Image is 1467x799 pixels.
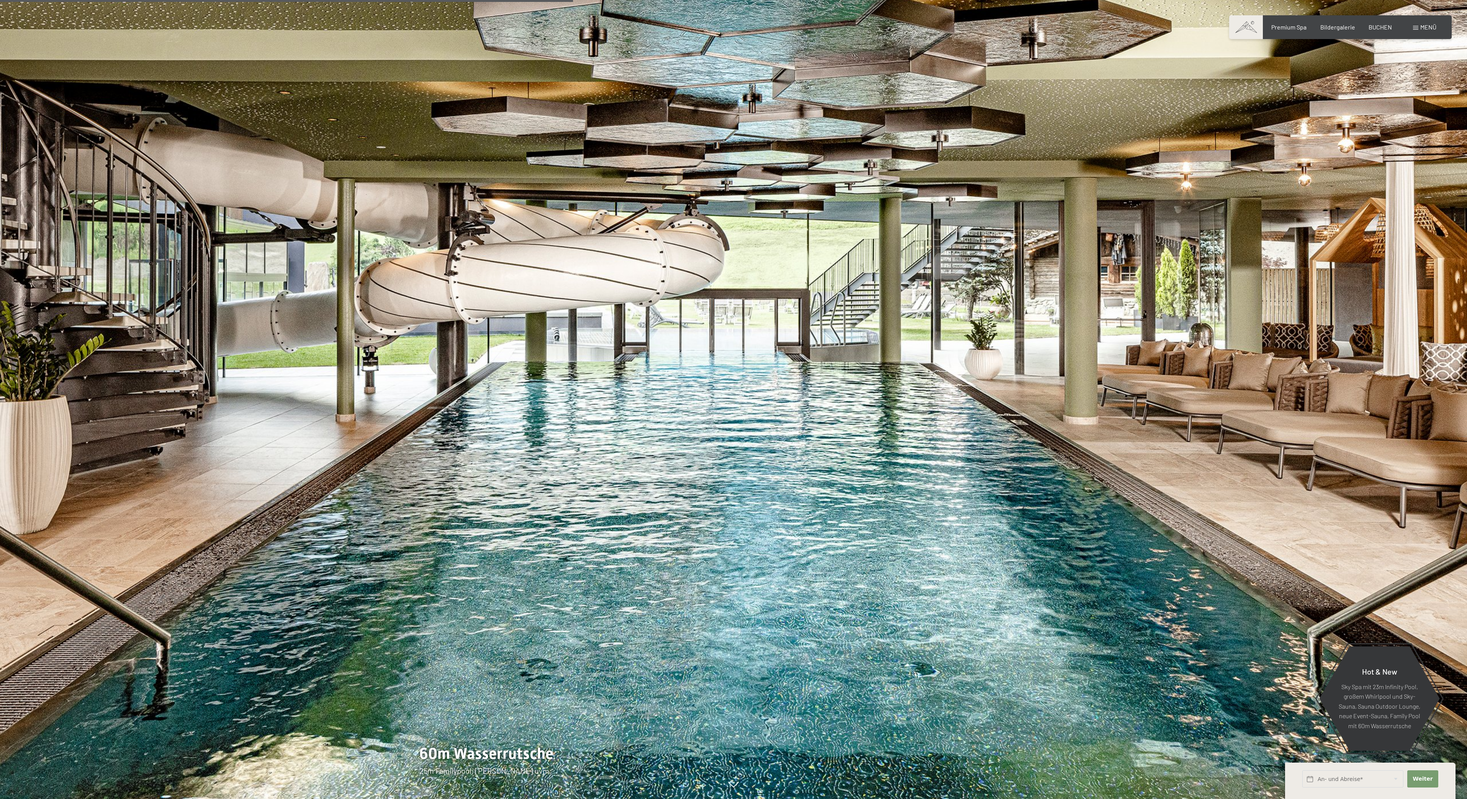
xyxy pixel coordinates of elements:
[1285,761,1318,767] span: Schnellanfrage
[1320,23,1355,31] a: Bildergalerie
[1338,681,1421,730] p: Sky Spa mit 23m Infinity Pool, großem Whirlpool und Sky-Sauna, Sauna Outdoor Lounge, neue Event-S...
[1362,667,1397,676] span: Hot & New
[1369,23,1392,31] a: BUCHEN
[1319,646,1440,751] a: Hot & New Sky Spa mit 23m Infinity Pool, großem Whirlpool und Sky-Sauna, Sauna Outdoor Lounge, ne...
[1413,775,1433,783] span: Weiter
[1420,23,1436,31] span: Menü
[1407,770,1438,788] button: Weiter
[1271,23,1307,31] a: Premium Spa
